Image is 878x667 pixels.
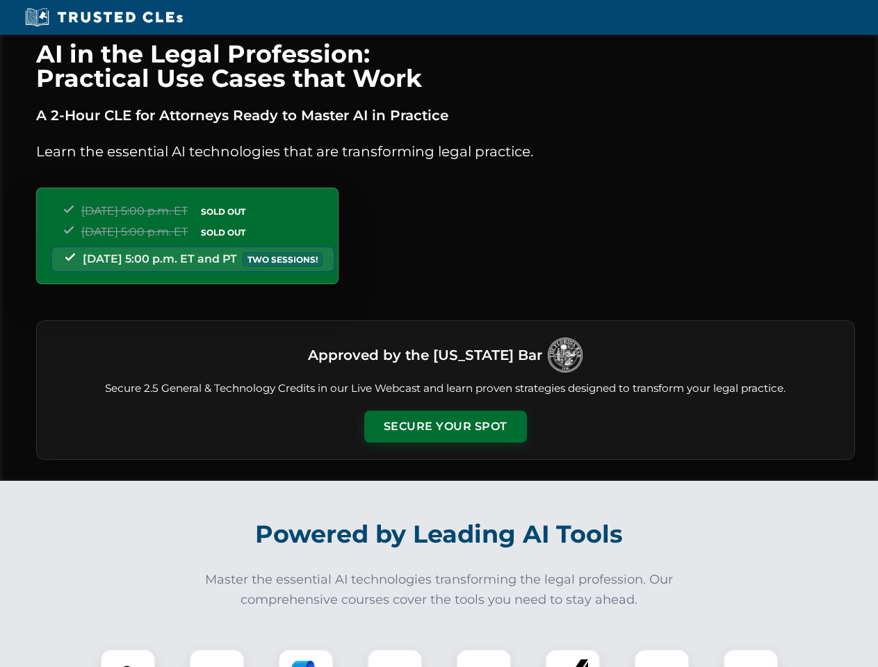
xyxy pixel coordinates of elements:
span: [DATE] 5:00 p.m. ET [81,225,188,238]
h3: Approved by the [US_STATE] Bar [308,343,542,368]
p: A 2-Hour CLE for Attorneys Ready to Master AI in Practice [36,104,855,126]
img: Trusted CLEs [21,7,187,28]
span: SOLD OUT [196,204,250,219]
p: Master the essential AI technologies transforming the legal profession. Our comprehensive courses... [196,570,683,610]
button: Secure Your Spot [364,411,527,443]
p: Secure 2.5 General & Technology Credits in our Live Webcast and learn proven strategies designed ... [54,381,838,397]
p: Learn the essential AI technologies that are transforming legal practice. [36,140,855,163]
span: [DATE] 5:00 p.m. ET [81,204,188,217]
h1: AI in the Legal Profession: Practical Use Cases that Work [36,42,855,90]
h2: Powered by Leading AI Tools [54,510,824,559]
span: SOLD OUT [196,225,250,240]
img: Logo [548,338,583,372]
